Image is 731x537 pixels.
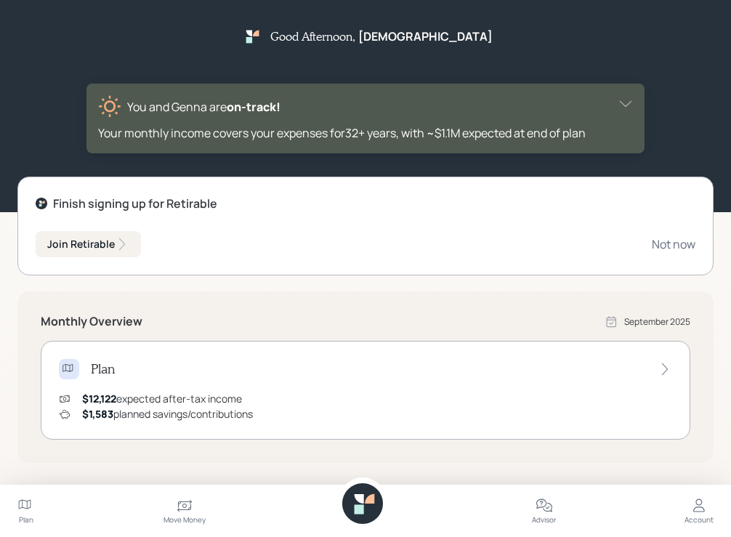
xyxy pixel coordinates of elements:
div: Join Retirable [47,237,129,251]
img: sunny-XHVQM73Q.digested.png [98,95,121,118]
h5: Good Afternoon , [270,29,355,43]
div: September 2025 [624,315,690,328]
div: Finish signing up for Retirable [53,195,217,212]
h4: Plan [91,361,115,377]
h5: [DEMOGRAPHIC_DATA] [358,30,493,44]
button: Join Retirable [36,231,141,257]
span: on‑track! [227,99,280,115]
div: planned savings/contributions [82,406,253,421]
div: Your monthly income covers your expenses for 32 + years , with ~$1.1M expected at end of plan [98,124,633,142]
div: Advisor [532,514,557,525]
div: You and Genna are [127,98,280,116]
span: $1,583 [82,407,113,421]
div: Not now [652,236,695,252]
div: Move Money [163,514,206,525]
h5: Monthly Overview [41,315,142,328]
div: Plan [19,514,33,525]
div: expected after-tax income [82,391,242,406]
span: $12,122 [82,392,116,405]
div: Account [684,514,714,525]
